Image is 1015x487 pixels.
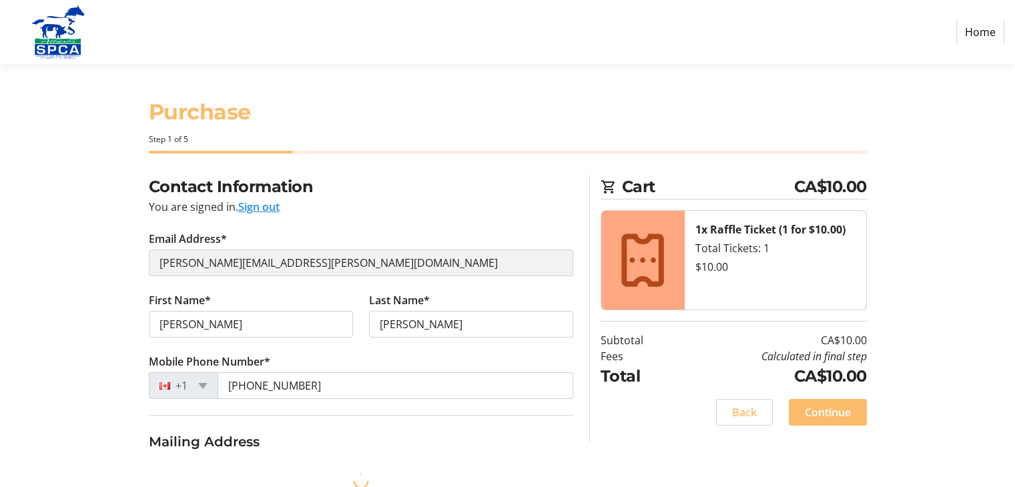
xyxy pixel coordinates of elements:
[149,175,573,199] h2: Contact Information
[677,332,867,348] td: CA$10.00
[601,348,677,364] td: Fees
[601,332,677,348] td: Subtotal
[622,175,794,199] span: Cart
[149,432,573,452] h3: Mailing Address
[794,175,867,199] span: CA$10.00
[149,292,211,308] label: First Name*
[805,404,851,420] span: Continue
[695,259,856,275] div: $10.00
[11,5,105,59] img: Alberta SPCA's Logo
[956,19,1004,45] a: Home
[149,133,867,145] div: Step 1 of 5
[601,364,677,388] td: Total
[695,240,856,256] div: Total Tickets: 1
[695,222,845,237] strong: 1x Raffle Ticket (1 for $10.00)
[149,231,227,247] label: Email Address*
[789,399,867,426] button: Continue
[149,199,573,215] div: You are signed in.
[716,399,773,426] button: Back
[732,404,757,420] span: Back
[369,292,430,308] label: Last Name*
[677,348,867,364] td: Calculated in final step
[149,96,867,128] h1: Purchase
[149,354,270,370] label: Mobile Phone Number*
[238,199,280,215] button: Sign out
[218,372,573,399] input: (506) 234-5678
[677,364,867,388] td: CA$10.00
